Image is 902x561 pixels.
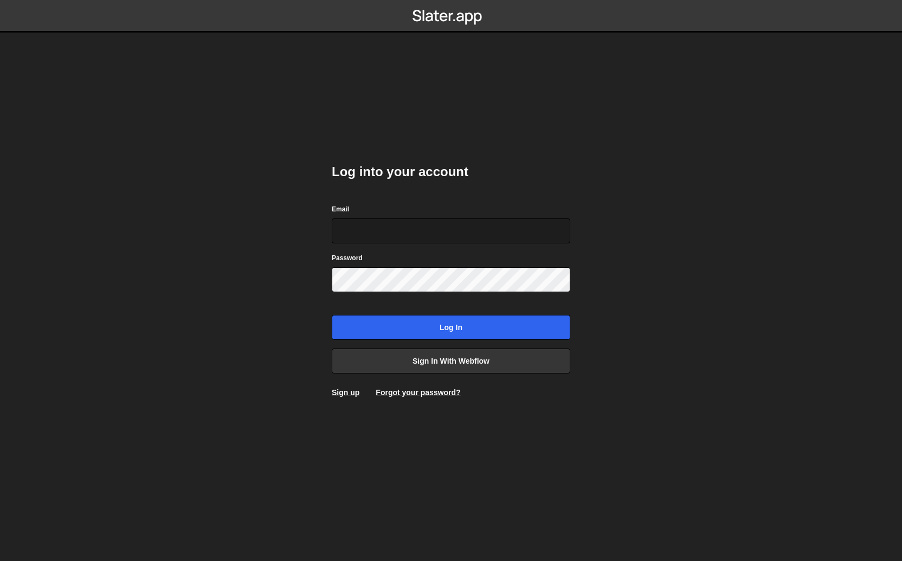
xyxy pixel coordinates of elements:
[332,388,359,397] a: Sign up
[332,315,570,340] input: Log in
[332,253,363,263] label: Password
[332,204,349,215] label: Email
[332,349,570,373] a: Sign in with Webflow
[376,388,460,397] a: Forgot your password?
[332,163,570,180] h2: Log into your account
